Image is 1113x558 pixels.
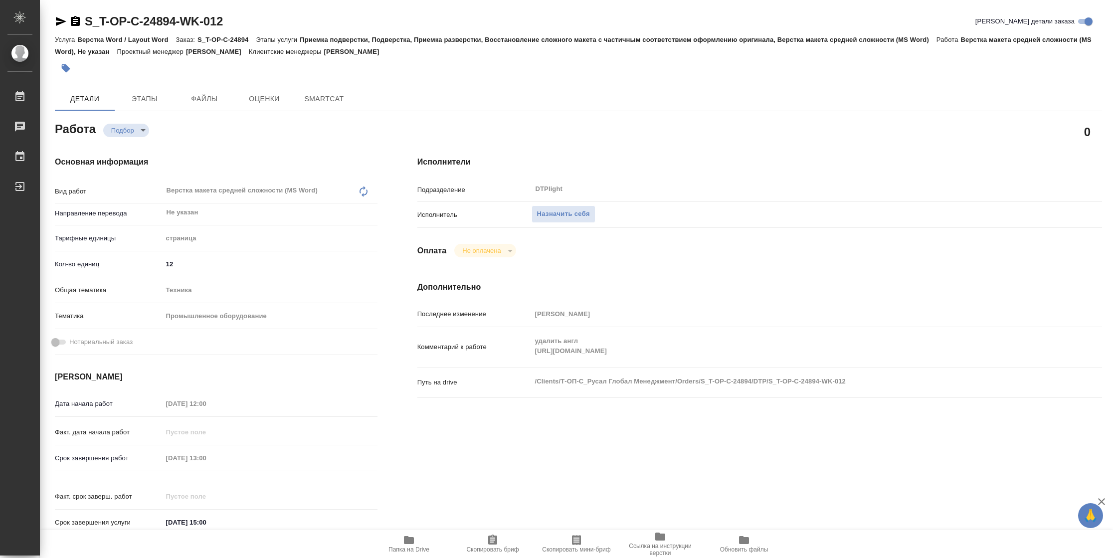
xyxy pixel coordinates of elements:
p: Подразделение [417,185,532,195]
span: Скопировать мини-бриф [542,546,610,553]
p: Последнее изменение [417,309,532,319]
p: Верстка Word / Layout Word [77,36,176,43]
p: Вид работ [55,186,163,196]
p: Проектный менеджер [117,48,185,55]
p: Путь на drive [417,377,532,387]
p: [PERSON_NAME] [186,48,249,55]
p: Общая тематика [55,285,163,295]
button: 🙏 [1078,503,1103,528]
span: Папка на Drive [388,546,429,553]
span: Оценки [240,93,288,105]
span: [PERSON_NAME] детали заказа [975,16,1075,26]
input: Пустое поле [163,489,250,504]
textarea: удалить англ [URL][DOMAIN_NAME] [532,333,1045,360]
p: Срок завершения работ [55,453,163,463]
h4: Исполнители [417,156,1102,168]
h4: [PERSON_NAME] [55,371,377,383]
button: Добавить тэг [55,57,77,79]
button: Скопировать ссылку для ЯМессенджера [55,15,67,27]
button: Ссылка на инструкции верстки [618,530,702,558]
p: Тематика [55,311,163,321]
span: 🙏 [1082,505,1099,526]
span: Этапы [121,93,169,105]
span: Обновить файлы [720,546,768,553]
input: ✎ Введи что-нибудь [163,515,250,530]
textarea: /Clients/Т-ОП-С_Русал Глобал Менеджмент/Orders/S_T-OP-C-24894/DTP/S_T-OP-C-24894-WK-012 [532,373,1045,390]
input: Пустое поле [163,425,250,439]
div: Подбор [103,124,149,137]
p: Услуга [55,36,77,43]
span: Скопировать бриф [466,546,519,553]
p: Верстка макета средней сложности (MS Word), Не указан [55,36,1092,55]
p: Комментарий к работе [417,342,532,352]
input: Пустое поле [532,307,1045,321]
button: Папка на Drive [367,530,451,558]
p: Факт. срок заверш. работ [55,492,163,502]
h4: Дополнительно [417,281,1102,293]
p: Приемка подверстки, Подверстка, Приемка разверстки, Восстановление сложного макета с частичным со... [300,36,936,43]
span: SmartCat [300,93,348,105]
p: Заказ: [176,36,197,43]
h4: Оплата [417,245,447,257]
button: Скопировать мини-бриф [535,530,618,558]
p: Срок завершения услуги [55,518,163,528]
p: Тарифные единицы [55,233,163,243]
span: Файлы [181,93,228,105]
div: Промышленное оборудование [163,308,377,325]
p: Исполнитель [417,210,532,220]
p: Направление перевода [55,208,163,218]
p: Работа [936,36,961,43]
input: Пустое поле [163,396,250,411]
p: [PERSON_NAME] [324,48,387,55]
button: Скопировать бриф [451,530,535,558]
button: Не оплачена [459,246,504,255]
p: Клиентские менеджеры [249,48,324,55]
input: ✎ Введи что-нибудь [163,257,377,271]
button: Подбор [108,126,137,135]
span: Детали [61,93,109,105]
p: Этапы услуги [256,36,300,43]
button: Обновить файлы [702,530,786,558]
h4: Основная информация [55,156,377,168]
div: Техника [163,282,377,299]
h2: Работа [55,119,96,137]
input: Пустое поле [163,451,250,465]
span: Назначить себя [537,208,590,220]
div: страница [163,230,377,247]
p: Факт. дата начала работ [55,427,163,437]
span: Ссылка на инструкции верстки [624,543,696,557]
a: S_T-OP-C-24894-WK-012 [85,14,223,28]
p: Кол-во единиц [55,259,163,269]
button: Скопировать ссылку [69,15,81,27]
div: Подбор [454,244,516,257]
p: Дата начала работ [55,399,163,409]
button: Назначить себя [532,205,595,223]
h2: 0 [1084,123,1091,140]
span: Нотариальный заказ [69,337,133,347]
p: S_T-OP-C-24894 [197,36,256,43]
